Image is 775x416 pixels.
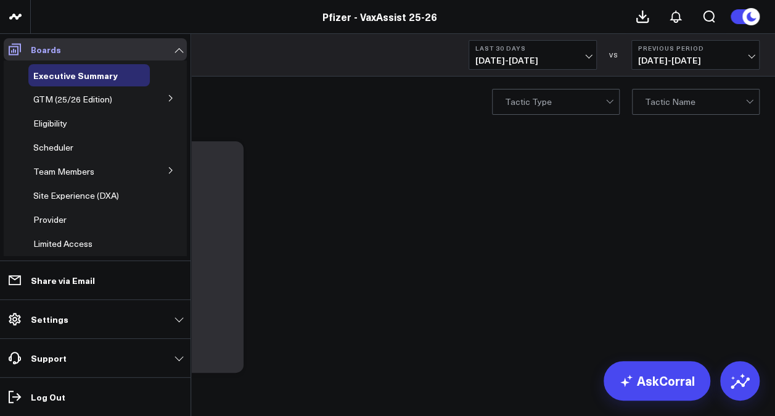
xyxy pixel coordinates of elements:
[33,93,112,105] span: GTM (25/26 Edition)
[475,44,590,52] b: Last 30 Days
[33,215,67,225] a: Provider
[31,314,68,324] p: Settings
[475,56,590,65] span: [DATE] - [DATE]
[31,44,61,54] p: Boards
[638,44,753,52] b: Previous Period
[31,353,67,363] p: Support
[4,386,187,408] a: Log Out
[33,167,94,177] a: Team Members
[33,214,67,225] span: Provider
[469,40,597,70] button: Last 30 Days[DATE]-[DATE]
[33,117,67,129] span: Eligibility
[604,361,710,401] a: AskCorral
[33,239,92,249] a: Limited Access
[631,40,760,70] button: Previous Period[DATE]-[DATE]
[33,94,112,104] a: GTM (25/26 Edition)
[33,238,92,249] span: Limited Access
[33,191,119,201] a: Site Experience (DXA)
[31,275,95,285] p: Share via Email
[33,141,73,153] span: Scheduler
[322,10,437,23] a: Pfizer - VaxAssist 25-26
[33,189,119,201] span: Site Experience (DXA)
[603,51,625,59] div: VS
[31,392,65,402] p: Log Out
[33,119,67,128] a: Eligibility
[33,165,94,177] span: Team Members
[33,143,73,152] a: Scheduler
[33,70,118,80] a: Executive Summary
[33,69,118,81] span: Executive Summary
[638,56,753,65] span: [DATE] - [DATE]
